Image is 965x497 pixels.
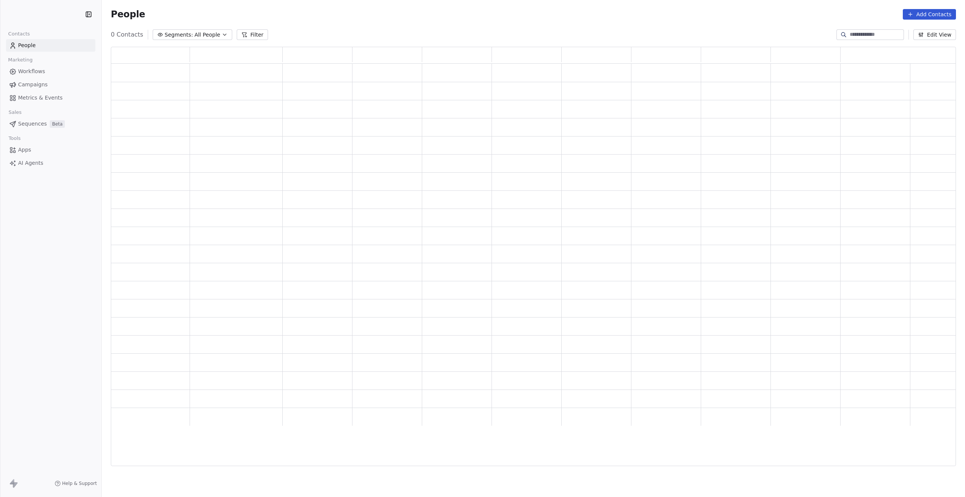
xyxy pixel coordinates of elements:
span: People [111,9,145,20]
a: Metrics & Events [6,92,95,104]
a: People [6,39,95,52]
button: Filter [237,29,268,40]
span: Contacts [5,28,33,40]
span: Segments: [165,31,193,39]
a: SequencesBeta [6,118,95,130]
a: Workflows [6,65,95,78]
div: grid [111,64,956,466]
span: 0 Contacts [111,30,143,39]
span: Campaigns [18,81,47,89]
span: Sales [5,107,25,118]
a: Campaigns [6,78,95,91]
span: Beta [50,120,65,128]
span: Tools [5,133,24,144]
span: Apps [18,146,31,154]
span: People [18,41,36,49]
span: All People [195,31,220,39]
span: Metrics & Events [18,94,63,102]
span: AI Agents [18,159,43,167]
span: Sequences [18,120,47,128]
a: AI Agents [6,157,95,169]
button: Add Contacts [903,9,956,20]
span: Marketing [5,54,36,66]
span: Help & Support [62,480,97,486]
span: Workflows [18,67,45,75]
button: Edit View [913,29,956,40]
a: Help & Support [55,480,97,486]
a: Apps [6,144,95,156]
